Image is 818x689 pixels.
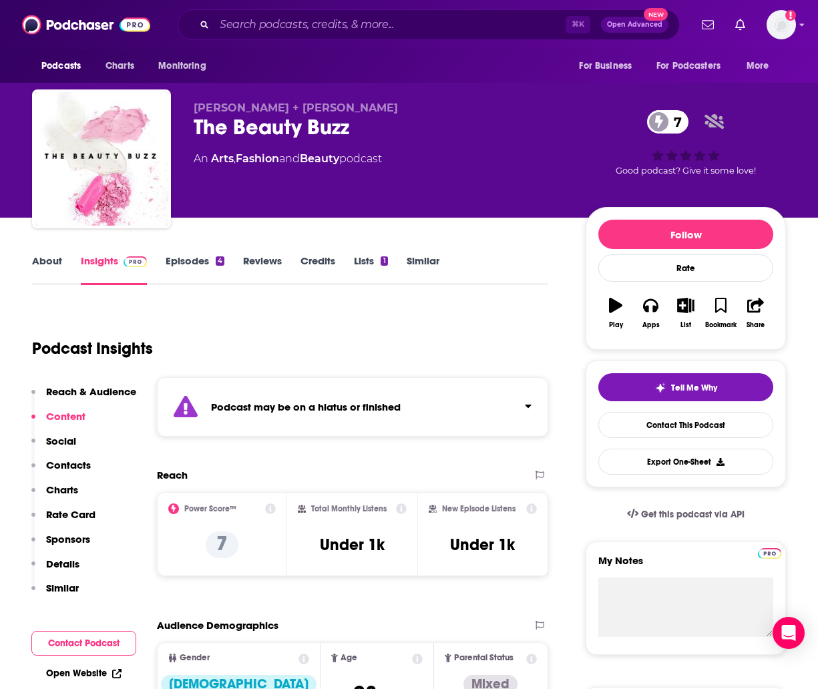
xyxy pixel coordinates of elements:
[184,504,236,513] h2: Power Score™
[598,449,773,475] button: Export One-Sheet
[648,53,740,79] button: open menu
[178,9,680,40] div: Search podcasts, credits, & more...
[22,12,150,37] img: Podchaser - Follow, Share and Rate Podcasts
[671,383,717,393] span: Tell Me Why
[31,483,78,508] button: Charts
[31,631,136,656] button: Contact Podcast
[46,483,78,496] p: Charts
[279,152,300,165] span: and
[32,338,153,359] h1: Podcast Insights
[320,535,385,555] h3: Under 1k
[31,435,76,459] button: Social
[46,435,76,447] p: Social
[739,289,773,337] button: Share
[354,254,387,285] a: Lists1
[211,152,234,165] a: Arts
[341,654,357,662] span: Age
[705,321,737,329] div: Bookmark
[747,57,769,75] span: More
[180,654,210,662] span: Gender
[234,152,236,165] span: ,
[158,57,206,75] span: Monitoring
[81,254,147,285] a: InsightsPodchaser Pro
[660,110,688,134] span: 7
[216,256,224,266] div: 4
[442,504,516,513] h2: New Episode Listens
[407,254,439,285] a: Similar
[668,289,703,337] button: List
[598,412,773,438] a: Contact This Podcast
[31,557,79,582] button: Details
[598,254,773,282] div: Rate
[32,254,62,285] a: About
[703,289,738,337] button: Bookmark
[106,57,134,75] span: Charts
[579,57,632,75] span: For Business
[598,220,773,249] button: Follow
[206,531,238,558] p: 7
[46,410,85,423] p: Content
[785,10,796,21] svg: Add a profile image
[767,10,796,39] img: User Profile
[211,401,401,413] strong: Podcast may be on a hiatus or finished
[570,53,648,79] button: open menu
[641,509,745,520] span: Get this podcast via API
[157,469,188,481] h2: Reach
[680,321,691,329] div: List
[214,14,566,35] input: Search podcasts, credits, & more...
[35,92,168,226] img: The Beauty Buzz
[32,53,98,79] button: open menu
[758,548,781,559] img: Podchaser Pro
[566,16,590,33] span: ⌘ K
[31,533,90,557] button: Sponsors
[454,654,514,662] span: Parental Status
[633,289,668,337] button: Apps
[655,383,666,393] img: tell me why sparkle
[300,152,339,165] a: Beauty
[450,535,515,555] h3: Under 1k
[46,557,79,570] p: Details
[31,459,91,483] button: Contacts
[46,459,91,471] p: Contacts
[46,582,79,594] p: Similar
[31,385,136,410] button: Reach & Audience
[586,101,786,184] div: 7Good podcast? Give it some love!
[194,151,382,167] div: An podcast
[607,21,662,28] span: Open Advanced
[311,504,387,513] h2: Total Monthly Listens
[157,377,548,437] section: Click to expand status details
[166,254,224,285] a: Episodes4
[97,53,142,79] a: Charts
[31,508,95,533] button: Rate Card
[656,57,721,75] span: For Podcasters
[149,53,223,79] button: open menu
[41,57,81,75] span: Podcasts
[737,53,786,79] button: open menu
[767,10,796,39] span: Logged in as sarahhallprinc
[598,554,773,578] label: My Notes
[647,110,688,134] a: 7
[236,152,279,165] a: Fashion
[696,13,719,36] a: Show notifications dropdown
[381,256,387,266] div: 1
[747,321,765,329] div: Share
[644,8,668,21] span: New
[758,546,781,559] a: Pro website
[300,254,335,285] a: Credits
[730,13,751,36] a: Show notifications dropdown
[616,498,755,531] a: Get this podcast via API
[609,321,623,329] div: Play
[767,10,796,39] button: Show profile menu
[642,321,660,329] div: Apps
[616,166,756,176] span: Good podcast? Give it some love!
[46,508,95,521] p: Rate Card
[124,256,147,267] img: Podchaser Pro
[601,17,668,33] button: Open AdvancedNew
[46,533,90,545] p: Sponsors
[243,254,282,285] a: Reviews
[31,410,85,435] button: Content
[46,385,136,398] p: Reach & Audience
[773,617,805,649] div: Open Intercom Messenger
